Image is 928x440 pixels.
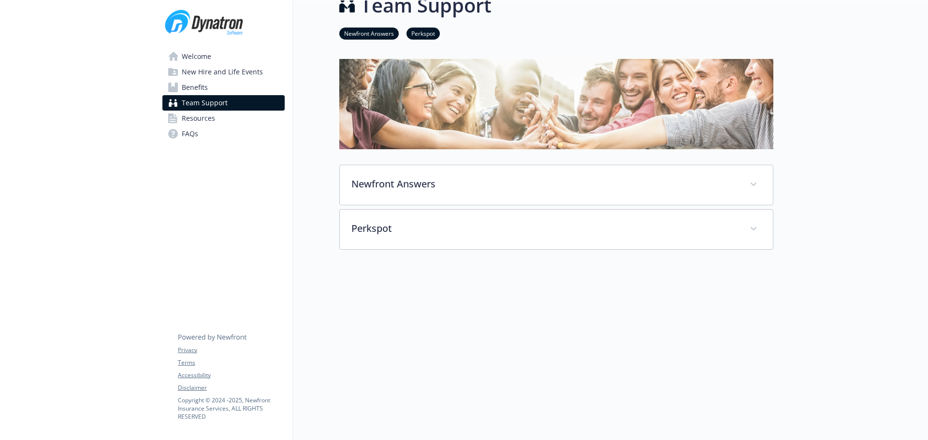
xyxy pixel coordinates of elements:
[182,95,228,111] span: Team Support
[406,28,440,38] a: Perkspot
[182,64,263,80] span: New Hire and Life Events
[178,358,284,367] a: Terms
[339,28,399,38] a: Newfront Answers
[182,80,208,95] span: Benefits
[162,80,285,95] a: Benefits
[339,59,773,149] img: team support page banner
[340,210,773,249] div: Perkspot
[162,49,285,64] a: Welcome
[182,49,211,64] span: Welcome
[340,165,773,205] div: Newfront Answers
[162,64,285,80] a: New Hire and Life Events
[162,126,285,142] a: FAQs
[162,95,285,111] a: Team Support
[351,177,738,191] p: Newfront Answers
[178,396,284,421] p: Copyright © 2024 - 2025 , Newfront Insurance Services, ALL RIGHTS RESERVED
[182,126,198,142] span: FAQs
[351,221,738,236] p: Perkspot
[182,111,215,126] span: Resources
[162,111,285,126] a: Resources
[178,383,284,392] a: Disclaimer
[178,371,284,380] a: Accessibility
[178,346,284,355] a: Privacy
